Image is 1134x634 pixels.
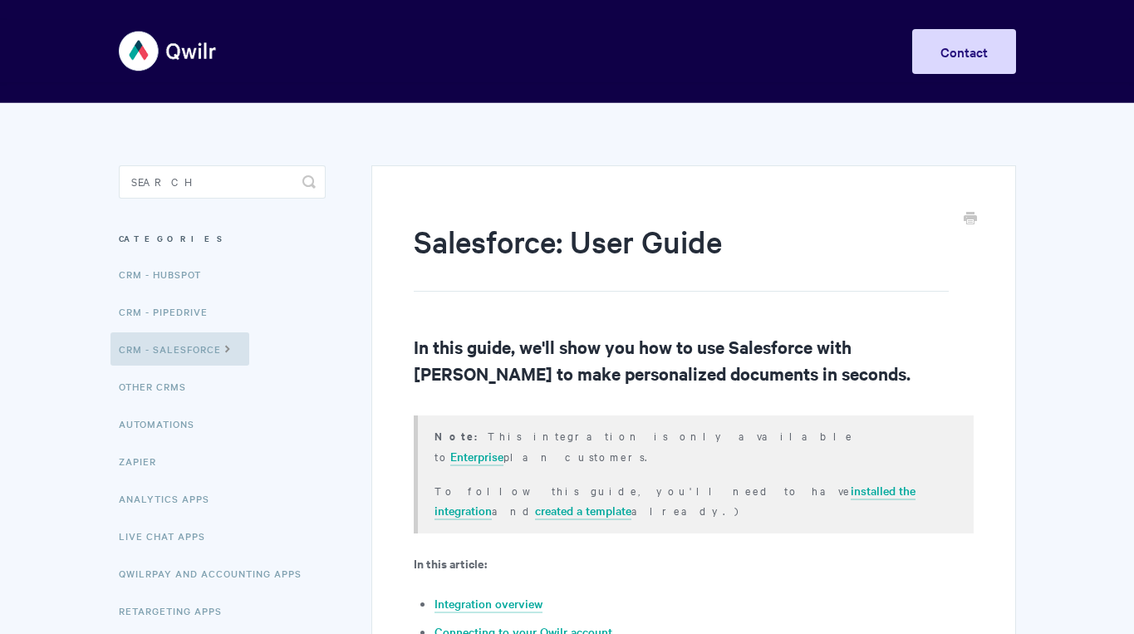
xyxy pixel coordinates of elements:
[912,29,1016,74] a: Contact
[119,165,326,199] input: Search
[119,370,199,403] a: Other CRMs
[414,333,973,386] h2: In this guide, we'll show you how to use Salesforce with [PERSON_NAME] to make personalized docum...
[414,554,487,572] b: In this article:
[119,482,222,515] a: Analytics Apps
[119,20,218,82] img: Qwilr Help Center
[119,445,169,478] a: Zapier
[964,210,977,229] a: Print this Article
[119,594,234,627] a: Retargeting Apps
[434,482,916,520] a: installed the integration
[434,428,488,444] strong: Note:
[119,557,314,590] a: QwilrPay and Accounting Apps
[119,295,220,328] a: CRM - Pipedrive
[434,595,542,613] a: Integration overview
[535,502,631,520] a: created a template
[434,480,952,520] p: To follow this guide, you'll need to have and already.)
[434,425,952,466] p: This integration is only available to plan customers.
[450,448,503,466] a: Enterprise
[110,332,249,366] a: CRM - Salesforce
[414,220,948,292] h1: Salesforce: User Guide
[119,258,214,291] a: CRM - HubSpot
[119,407,207,440] a: Automations
[119,224,326,253] h3: Categories
[119,519,218,553] a: Live Chat Apps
